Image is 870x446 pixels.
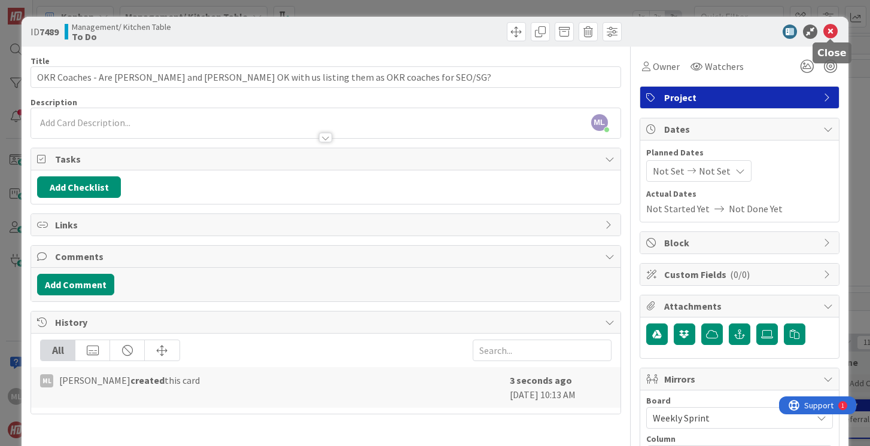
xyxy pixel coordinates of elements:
input: Search... [473,340,612,361]
label: Title [31,56,50,66]
span: Project [664,90,817,105]
span: ( 0/0 ) [730,268,750,280]
span: Not Set [653,164,685,178]
span: Management/ Kitchen Table [72,22,171,32]
b: created [130,374,165,386]
span: Dates [664,122,817,136]
input: type card name here... [31,66,620,88]
span: [PERSON_NAME] this card [59,373,200,387]
b: To Do [72,32,171,41]
span: Mirrors [664,372,817,386]
span: Tasks [55,152,598,166]
div: ML [40,374,53,387]
span: Not Set [699,164,731,178]
span: Weekly Sprint [653,412,710,424]
span: Column [646,435,676,443]
span: Board [646,396,671,405]
button: Add Comment [37,274,114,295]
span: Planned Dates [646,146,833,159]
button: Add Checklist [37,176,121,198]
div: [DATE] 10:13 AM [510,373,612,402]
span: Owner [653,59,680,74]
span: Actual Dates [646,188,833,200]
div: 1 [62,5,65,14]
span: ML [591,114,608,131]
span: Links [55,218,598,232]
span: Attachments [664,299,817,313]
b: 3 seconds ago [510,374,572,386]
span: Comments [55,249,598,264]
span: Watchers [705,59,744,74]
span: History [55,315,598,329]
span: Description [31,97,77,108]
span: Support [25,2,54,16]
span: Custom Fields [664,267,817,282]
span: Not Started Yet [646,201,710,216]
span: Not Done Yet [729,201,783,216]
b: 7489 [39,26,59,38]
span: ID [31,25,59,39]
h5: Close [817,47,847,59]
div: All [41,340,75,361]
span: Block [664,236,817,250]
